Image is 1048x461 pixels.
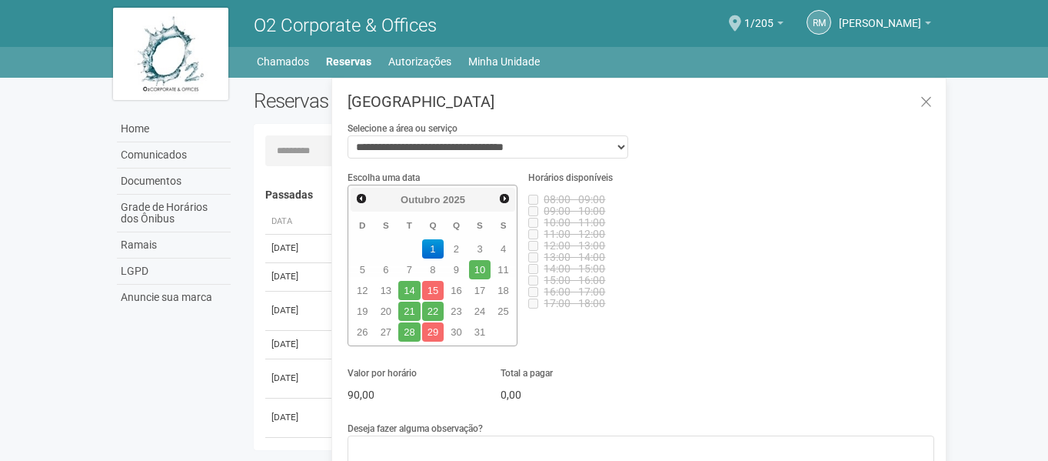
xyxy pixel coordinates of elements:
[117,195,231,232] a: Grade de Horários dos Ônibus
[398,322,421,342] a: 28
[375,322,398,342] a: 27
[348,388,477,402] p: 90,00
[422,322,444,342] a: 29
[265,209,327,235] th: Data
[544,286,605,298] span: Horário indisponível
[351,260,374,279] a: 5
[327,330,770,359] td: Sala de Reunião Interna 1 Bloco 2 (até 30 pessoas)
[528,218,538,228] input: 10:00 - 11:00
[348,94,934,109] h3: [GEOGRAPHIC_DATA]
[477,220,483,230] span: Sexta
[265,291,327,330] td: [DATE]
[265,262,327,291] td: [DATE]
[544,239,605,252] span: Horário indisponível
[528,252,538,262] input: 13:00 - 14:00
[492,302,514,321] a: 25
[528,299,538,309] input: 17:00 - 18:00
[265,359,327,398] td: [DATE]
[528,287,538,297] input: 16:00 - 17:00
[544,297,605,309] span: Horário indisponível
[327,262,770,291] td: Sala de Reunião Interna 1 Bloco 2 (até 30 pessoas)
[429,220,436,230] span: Quarta
[351,322,374,342] a: 26
[443,194,465,205] span: 2025
[528,264,538,274] input: 14:00 - 15:00
[528,206,538,216] input: 09:00 - 10:00
[492,239,514,259] a: 4
[359,220,365,230] span: Domingo
[348,122,457,135] label: Selecione a área ou serviço
[492,281,514,300] a: 18
[839,2,921,29] span: Rachel Melo da Rocha
[496,189,514,207] a: Próximo
[383,220,389,230] span: Segunda
[348,422,483,436] label: Deseja fazer alguma observação?
[257,51,309,72] a: Chamados
[445,302,467,321] a: 23
[445,260,467,279] a: 9
[327,209,770,235] th: Área ou Serviço
[422,302,444,321] a: 22
[528,276,538,286] input: 15:00 - 16:00
[453,220,460,230] span: Quinta
[375,281,398,300] a: 13
[326,51,371,72] a: Reservas
[254,89,583,112] h2: Reservas
[348,171,420,185] label: Escolha uma data
[398,302,421,321] a: 21
[528,195,538,205] input: 08:00 - 09:00
[839,19,931,32] a: [PERSON_NAME]
[469,281,491,300] a: 17
[327,234,770,262] td: Sala de Reunião Interna 1 Bloco 2 (até 30 pessoas)
[327,398,770,437] td: Sala de Reunião Interna 1 Bloco 2 (até 30 pessoas)
[544,251,605,263] span: Horário indisponível
[375,302,398,321] a: 20
[422,281,444,300] a: 15
[117,285,231,310] a: Anuncie sua marca
[117,116,231,142] a: Home
[348,366,417,380] label: Valor por horário
[422,260,444,279] a: 8
[445,239,467,259] a: 2
[113,8,228,100] img: logo.jpg
[528,241,538,251] input: 12:00 - 13:00
[265,330,327,359] td: [DATE]
[351,281,374,300] a: 12
[117,232,231,259] a: Ramais
[544,205,605,217] span: Horário indisponível
[544,262,605,275] span: Horário indisponível
[492,260,514,279] a: 11
[528,171,613,185] label: Horários disponíveis
[117,169,231,195] a: Documentos
[544,216,605,229] span: Horário indisponível
[355,192,368,205] span: Anterior
[468,51,540,72] a: Minha Unidade
[388,51,451,72] a: Autorizações
[544,274,605,286] span: Horário indisponível
[544,228,605,240] span: Horário indisponível
[501,388,630,402] p: 0,00
[265,189,924,201] h4: Passadas
[469,322,491,342] a: 31
[351,302,374,321] a: 19
[469,302,491,321] a: 24
[398,281,421,300] a: 14
[744,19,784,32] a: 1/205
[422,239,444,259] a: 1
[544,193,605,205] span: Horário indisponível
[265,234,327,262] td: [DATE]
[445,281,467,300] a: 16
[117,259,231,285] a: LGPD
[498,192,511,205] span: Próximo
[501,220,507,230] span: Sábado
[501,366,553,380] label: Total a pagar
[469,239,491,259] a: 3
[375,260,398,279] a: 6
[265,398,327,437] td: [DATE]
[401,194,440,205] span: Outubro
[445,322,467,342] a: 30
[528,229,538,239] input: 11:00 - 12:00
[398,260,421,279] a: 7
[807,10,831,35] a: RM
[744,2,774,29] span: 1/205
